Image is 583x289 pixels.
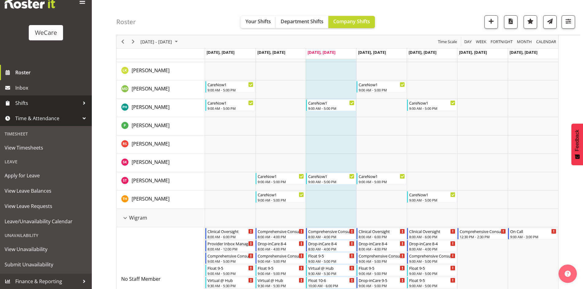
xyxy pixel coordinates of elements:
td: Philippa Henry resource [117,99,205,117]
div: Clinical Oversight [207,228,254,234]
div: Philippa Henry"s event - CareNow1 Begin From Friday, September 12, 2025 at 9:00:00 AM GMT+12:00 E... [407,99,457,111]
button: Department Shifts [276,16,328,28]
a: Submit Unavailability [2,257,90,272]
a: [PERSON_NAME] [132,158,170,166]
div: 9:30 AM - 5:30 PM [308,271,354,276]
div: Philippa Henry"s event - CareNow1 Begin From Wednesday, September 10, 2025 at 9:00:00 AM GMT+12:0... [306,99,356,111]
a: View Leave Requests [2,198,90,214]
div: 9:00 AM - 5:00 PM [258,259,304,264]
div: No Staff Member"s event - Virtual @ Hub Begin From Tuesday, September 9, 2025 at 9:30:00 AM GMT+1... [256,277,305,288]
div: No Staff Member"s event - Comprehensive Consult 9-5 Begin From Monday, September 8, 2025 at 9:00:... [205,252,255,264]
div: CareNow1 [308,173,354,179]
div: On Call [510,228,556,234]
div: No Staff Member"s event - Clinical Oversight Begin From Friday, September 12, 2025 at 8:00:00 AM ... [407,228,457,239]
span: Feedback [574,130,580,151]
div: 9:00 AM - 5:00 PM [359,179,405,184]
div: CareNow1 [359,81,405,87]
div: 9:00 AM - 5:00 PM [359,87,405,92]
a: Apply for Leave [2,168,90,183]
span: [DATE], [DATE] [459,50,487,55]
span: View Leave Balances [5,186,87,195]
div: Leave [2,155,90,168]
div: No Staff Member"s event - Virtual @ Hub Begin From Wednesday, September 10, 2025 at 9:30:00 AM GM... [306,265,356,276]
span: Time Scale [437,38,458,46]
a: Leave/Unavailability Calendar [2,214,90,229]
div: 9:00 AM - 5:00 PM [359,271,405,276]
div: Drop-inCare 8-4 [409,240,455,246]
span: [PERSON_NAME] [132,195,170,202]
a: [PERSON_NAME] [132,85,170,92]
div: Comprehensive Consult 9-5 [207,253,254,259]
div: 8:00 AM - 4:00 PM [258,246,304,251]
button: Timeline Month [516,38,533,46]
span: [PERSON_NAME] [132,67,170,74]
div: 9:00 AM - 5:00 PM [258,179,304,184]
span: No Staff Member [121,276,161,282]
span: Leave/Unavailability Calendar [5,217,87,226]
div: Philippa Henry"s event - CareNow1 Begin From Monday, September 8, 2025 at 9:00:00 AM GMT+12:00 En... [205,99,255,111]
div: No Staff Member"s event - Drop-inCare 9-5 Begin From Thursday, September 11, 2025 at 9:00:00 AM G... [357,277,406,288]
span: [DATE], [DATE] [207,50,234,55]
span: [DATE], [DATE] [358,50,386,55]
div: 9:00 AM - 5:00 PM [409,198,455,202]
a: View Leave Balances [2,183,90,198]
span: [PERSON_NAME] [132,122,170,129]
div: Unavailability [2,229,90,242]
span: Shifts [15,98,80,108]
div: Simone Turner"s event - CareNow1 Begin From Tuesday, September 9, 2025 at 9:00:00 AM GMT+12:00 En... [256,173,305,184]
div: Marie-Claire Dickson-Bakker"s event - CareNow1 Begin From Thursday, September 11, 2025 at 9:00:00... [357,81,406,93]
div: Comprehensive Consult [460,228,506,234]
div: 9:00 AM - 5:00 PM [207,106,254,111]
button: Next [129,38,137,46]
button: Download a PDF of the roster according to the set date range. [504,15,518,29]
div: Float 9-5 [308,253,354,259]
div: Simone Turner"s event - CareNow1 Begin From Wednesday, September 10, 2025 at 9:00:00 AM GMT+12:00... [306,173,356,184]
div: No Staff Member"s event - Float 9-5 Begin From Wednesday, September 10, 2025 at 9:00:00 AM GMT+12... [306,252,356,264]
div: 8:00 AM - 6:00 PM [207,234,254,239]
div: 8:00 AM - 4:00 PM [308,234,354,239]
div: No Staff Member"s event - Float 9-5 Begin From Thursday, September 11, 2025 at 9:00:00 AM GMT+12:... [357,265,406,276]
div: Virtual @ Hub [308,265,354,271]
div: Previous [118,35,128,48]
div: CareNow1 [207,81,254,87]
span: [PERSON_NAME] [132,140,170,147]
span: [PERSON_NAME] [132,104,170,110]
div: No Staff Member"s event - Comprehensive Consult 8-4 Begin From Wednesday, September 10, 2025 at 8... [306,228,356,239]
span: View Leave Requests [5,202,87,211]
div: Next [128,35,138,48]
img: help-xxl-2.png [565,271,571,277]
div: 8:00 AM - 6:00 PM [359,234,405,239]
div: Comprehensive Consult 9-5 [359,253,405,259]
div: 9:00 AM - 3:00 PM [510,234,556,239]
div: Float 9-5 [409,277,455,283]
div: Provider Inbox Management [207,240,254,246]
div: 12:30 PM - 2:30 PM [460,234,506,239]
div: 9:00 AM - 5:00 PM [308,259,354,264]
button: Previous [119,38,127,46]
span: [PERSON_NAME] [132,177,170,184]
td: Tillie Hollyer resource [117,191,205,209]
div: No Staff Member"s event - Clinical Oversight Begin From Thursday, September 11, 2025 at 8:00:00 A... [357,228,406,239]
div: 8:00 AM - 6:00 PM [409,234,455,239]
td: Saahit Kour resource [117,154,205,172]
div: 8:00 AM - 4:00 PM [359,246,405,251]
div: Virtual @ Hub [207,277,254,283]
div: No Staff Member"s event - Comprehensive Consult Begin From Saturday, September 13, 2025 at 12:30:... [458,228,507,239]
div: Timesheet [2,128,90,140]
div: No Staff Member"s event - Float 9-5 Begin From Monday, September 8, 2025 at 9:00:00 AM GMT+12:00 ... [205,265,255,276]
span: [DATE], [DATE] [308,50,335,55]
button: Filter Shifts [562,15,575,29]
td: Wigram resource [117,209,205,227]
span: Apply for Leave [5,171,87,180]
button: Company Shifts [328,16,375,28]
div: CareNow1 [258,173,304,179]
div: No Staff Member"s event - Drop-inCare 8-4 Begin From Wednesday, September 10, 2025 at 8:00:00 AM ... [306,240,356,252]
td: Simone Turner resource [117,172,205,191]
span: [DATE] - [DATE] [140,38,173,46]
div: 9:00 AM - 5:00 PM [258,271,304,276]
div: Clinical Oversight [409,228,455,234]
div: No Staff Member"s event - Comprehensive Consult 9-5 Begin From Thursday, September 11, 2025 at 9:... [357,252,406,264]
div: CareNow1 [207,100,254,106]
div: Drop-inCare 8-4 [308,240,354,246]
div: No Staff Member"s event - Drop-inCare 8-4 Begin From Thursday, September 11, 2025 at 8:00:00 AM G... [357,240,406,252]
